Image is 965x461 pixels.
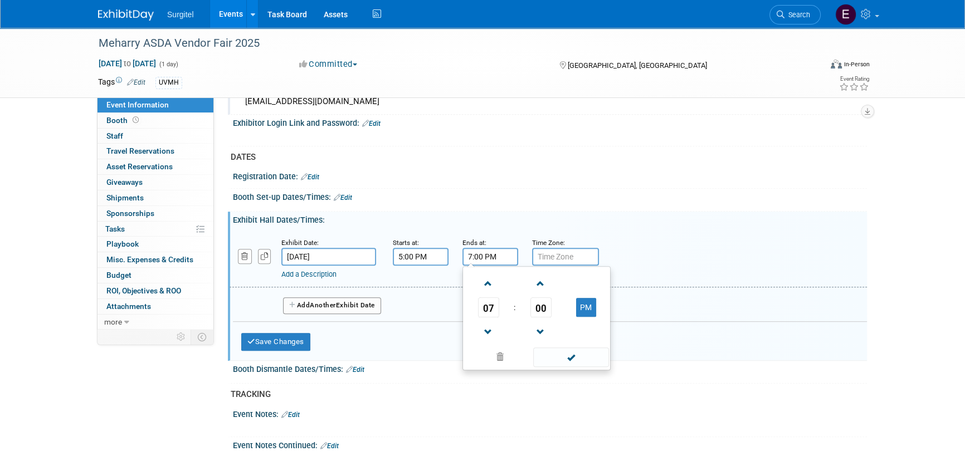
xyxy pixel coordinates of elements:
div: Booth Set-up Dates/Times: [233,189,867,203]
div: Meharry ASDA Vendor Fair 2025 [95,33,804,53]
td: Tags [98,76,145,89]
span: [DATE] [DATE] [98,58,157,68]
img: ExhibitDay [98,9,154,21]
a: Giveaways [98,175,213,190]
span: more [104,317,122,326]
small: Time Zone: [532,239,565,247]
span: Travel Reservations [106,146,174,155]
span: to [122,59,133,68]
a: Staff [98,129,213,144]
a: Done [533,350,610,366]
span: Booth [106,116,141,125]
span: Surgitel [167,10,193,19]
span: Pick Hour [478,297,499,317]
span: Event Information [106,100,169,109]
a: Increment Minute [530,269,552,297]
a: Travel Reservations [98,144,213,159]
div: Event Notes: [233,406,867,420]
a: Edit [334,194,352,202]
span: [GEOGRAPHIC_DATA], [GEOGRAPHIC_DATA] [567,61,706,70]
a: Edit [346,366,364,374]
span: Playbook [106,239,139,248]
img: Format-Inperson.png [831,60,842,68]
small: Starts at: [393,239,419,247]
button: Committed [295,58,362,70]
input: Start Time [393,248,449,266]
div: UVMH [155,77,182,89]
input: End Time [462,248,518,266]
span: Misc. Expenses & Credits [106,255,193,264]
span: Search [784,11,810,19]
span: Asset Reservations [106,162,173,171]
a: Misc. Expenses & Credits [98,252,213,267]
div: Event Notes Continued: [233,437,867,452]
a: Playbook [98,237,213,252]
span: Giveaways [106,178,143,187]
span: (1 day) [158,61,178,68]
a: Decrement Minute [530,317,552,346]
div: Event Format [755,58,870,75]
input: Date [281,248,376,266]
small: Ends at: [462,239,486,247]
div: Exhibitor Login Link and Password: [233,115,867,129]
div: Event Rating [839,76,869,82]
a: Attachments [98,299,213,314]
a: Search [769,5,821,24]
a: Event Information [98,97,213,112]
a: Tasks [98,222,213,237]
td: Personalize Event Tab Strip [172,330,191,344]
a: Decrement Hour [478,317,499,346]
a: Booth [98,113,213,128]
a: Edit [301,173,319,181]
a: Clear selection [465,350,534,365]
span: Tasks [105,224,125,233]
td: : [511,297,518,317]
a: Edit [320,442,339,450]
div: TRACKING [231,389,859,400]
div: DATES [231,151,859,163]
span: Budget [106,271,131,279]
button: Save Changes [241,333,310,351]
a: more [98,315,213,330]
div: Registration Date: [233,168,867,183]
td: Toggle Event Tabs [191,330,214,344]
button: PM [576,298,596,317]
span: Sponsorships [106,209,154,218]
div: [EMAIL_ADDRESS][DOMAIN_NAME] [241,93,859,110]
span: Shipments [106,193,144,202]
span: Booth not reserved yet [130,116,141,124]
a: Edit [362,120,381,127]
a: Shipments [98,190,213,205]
span: Pick Minute [530,297,552,317]
a: Budget [98,268,213,283]
button: AddAnotherExhibit Date [283,297,381,314]
input: Time Zone [532,248,599,266]
a: Sponsorships [98,206,213,221]
span: Staff [106,131,123,140]
span: Another [310,301,336,309]
a: Increment Hour [478,269,499,297]
img: Event Coordinator [835,4,856,25]
a: Edit [281,411,300,419]
div: Booth Dismantle Dates/Times: [233,361,867,375]
a: ROI, Objectives & ROO [98,283,213,298]
a: Add a Description [281,270,337,278]
a: Edit [127,79,145,86]
small: Exhibit Date: [281,239,319,247]
div: In-Person [844,60,870,68]
div: Exhibit Hall Dates/Times: [233,212,867,225]
span: Attachments [106,302,151,311]
span: ROI, Objectives & ROO [106,286,181,295]
a: Asset Reservations [98,159,213,174]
